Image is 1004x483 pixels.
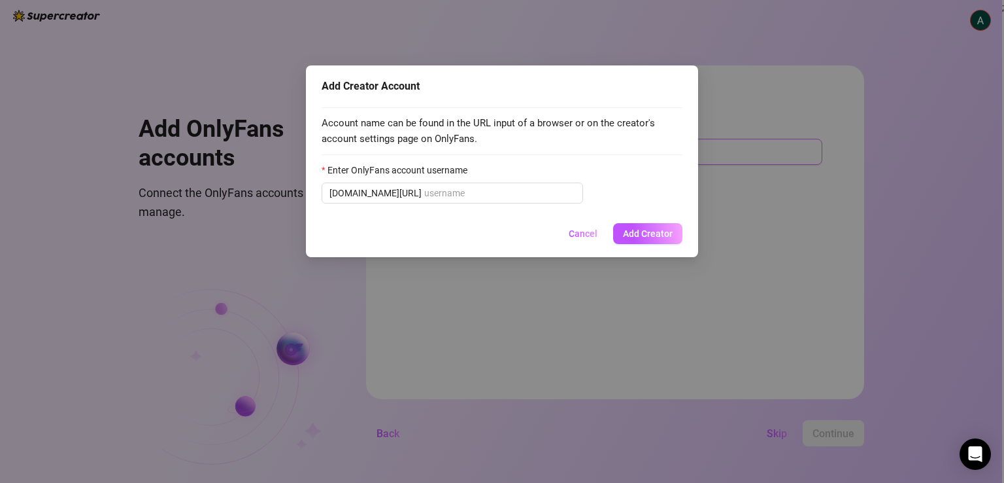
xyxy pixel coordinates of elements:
[424,186,575,200] input: Enter OnlyFans account username
[623,228,673,239] span: Add Creator
[569,228,597,239] span: Cancel
[558,223,608,244] button: Cancel
[613,223,682,244] button: Add Creator
[322,116,682,147] span: Account name can be found in the URL input of a browser or on the creator's account settings page...
[322,79,682,94] div: Add Creator Account
[322,163,476,177] label: Enter OnlyFans account username
[329,186,422,200] span: [DOMAIN_NAME][URL]
[960,438,991,470] div: Open Intercom Messenger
